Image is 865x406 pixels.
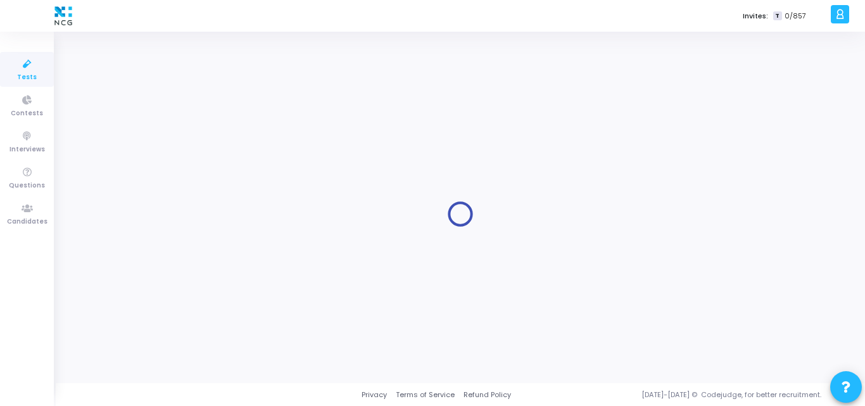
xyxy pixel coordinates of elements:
[9,144,45,155] span: Interviews
[773,11,781,21] span: T
[511,390,849,400] div: [DATE]-[DATE] © Codejudge, for better recruitment.
[396,390,455,400] a: Terms of Service
[7,217,47,227] span: Candidates
[362,390,387,400] a: Privacy
[17,72,37,83] span: Tests
[464,390,511,400] a: Refund Policy
[743,11,768,22] label: Invites:
[11,108,43,119] span: Contests
[9,181,45,191] span: Questions
[51,3,75,29] img: logo
[785,11,806,22] span: 0/857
